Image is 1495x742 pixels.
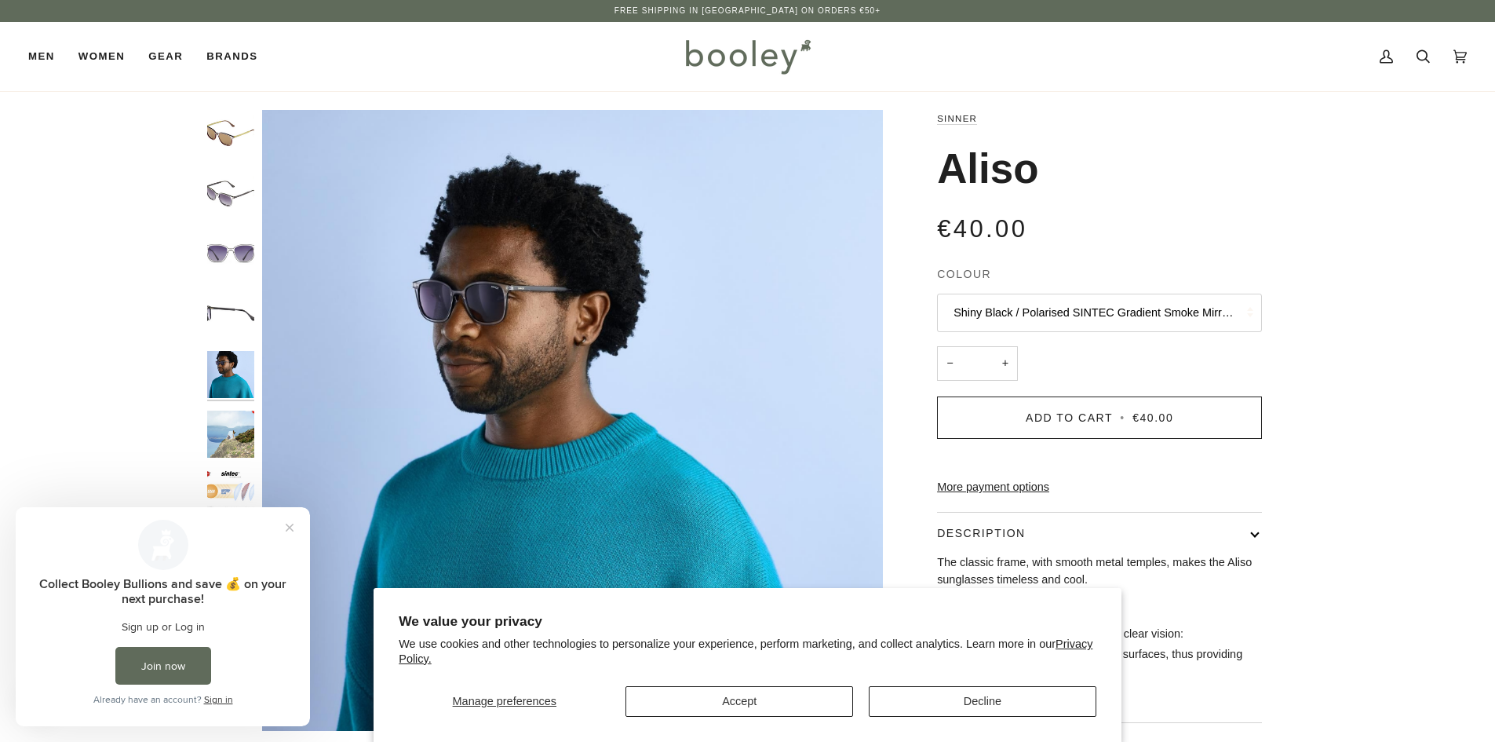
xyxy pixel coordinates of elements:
[78,49,125,64] span: Women
[993,346,1018,382] button: +
[937,397,1262,439] button: Add to Cart • €40.00
[937,114,977,123] a: SINNER
[207,351,254,398] img: SINNER Aliso Shiny Black / Polarised SINTEC Gradient Smoke Mirror Lens - Booley Galway
[148,49,183,64] span: Gear
[207,230,254,277] img: SINNER Aliso Shiny Black / Polarised SINTEC Gradient Smoke Mirror Lens - Booley Galway
[16,507,310,726] iframe: Loyalty program pop-up with offers and actions
[1026,411,1113,424] span: Add to Cart
[937,143,1038,195] h1: Aliso
[137,22,195,91] a: Gear
[262,110,883,731] img: SINNER Aliso Shiny Black / Polarised SINTEC Gradient Smoke Mirror Lens - Booley Galway
[207,110,254,157] img: SINNER Aliso Shiny Dark Brown / Polarised SINTEC Brown Lens - Booley Galway
[869,686,1096,717] button: Decline
[28,22,67,91] a: Men
[1117,411,1128,424] span: •
[453,695,556,707] span: Manage preferences
[399,686,610,717] button: Manage preferences
[937,346,1018,382] input: Quantity
[937,294,1262,332] button: Shiny Black / Polarised SINTEC Gradient Smoke Mirror Lens
[937,554,1262,588] p: The classic frame, with smooth metal temples, makes the Aliso sunglasses timeless and cool.
[937,215,1027,243] span: €40.00
[207,291,254,338] img: SINNER Aliso Shiny Black / Polarised SINTEC Gradient Smoke Mirror Lens - Booley Galway
[28,49,55,64] span: Men
[625,686,853,717] button: Accept
[195,22,269,91] a: Brands
[207,411,254,458] img: Aliso
[937,266,991,283] span: Colour
[399,638,1092,665] a: Privacy Policy.
[399,637,1096,667] p: We use cookies and other technologies to personalize your experience, perform marketing, and coll...
[399,613,1096,630] h2: We value your privacy
[679,34,816,79] img: Booley
[937,479,1262,496] a: More payment options
[937,346,962,382] button: −
[614,5,881,17] p: Free Shipping in [GEOGRAPHIC_DATA] on Orders €50+
[207,170,254,217] img: SINNER Aliso Shiny Black / Polarised SINTEC Gradient Smoke Mirror Lens - Booley Galway
[206,49,257,64] span: Brands
[1132,411,1173,424] span: €40.00
[67,22,137,91] a: Women
[207,471,254,518] img: Aliso
[937,513,1262,554] button: Description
